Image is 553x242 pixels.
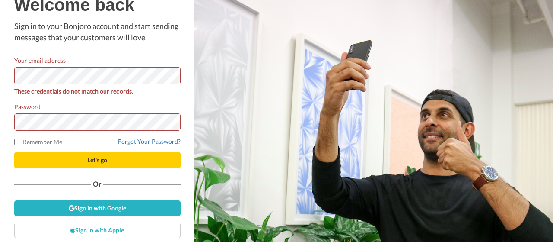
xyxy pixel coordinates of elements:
button: Let's go [14,152,181,168]
a: Sign in with Google [14,200,181,216]
label: Your email address [14,56,66,65]
label: Password [14,102,41,111]
input: Remember Me [14,139,21,145]
a: Forgot Your Password? [118,138,181,145]
span: Let's go [87,156,107,164]
span: Or [91,181,103,187]
label: Remember Me [14,137,63,146]
p: Sign in to your Bonjoro account and start sending messages that your customers will love. [14,21,181,43]
a: Sign in with Apple [14,223,181,238]
strong: These credentials do not match our records. [14,87,133,95]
